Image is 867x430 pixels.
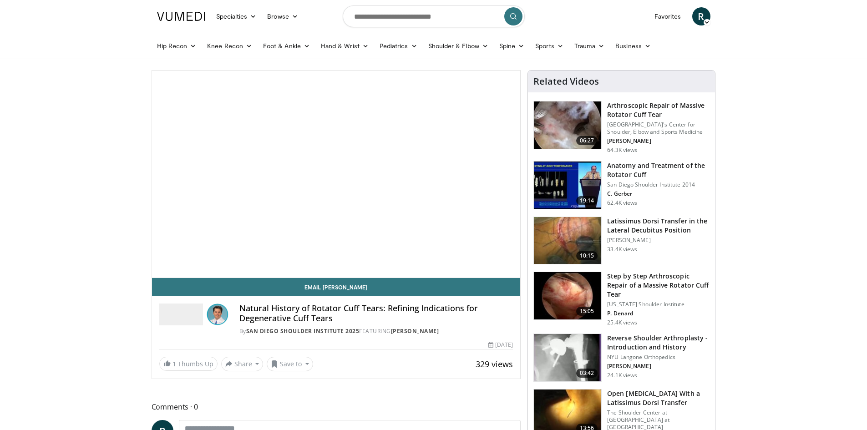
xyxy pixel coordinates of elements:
img: 7cd5bdb9-3b5e-40f2-a8f4-702d57719c06.150x105_q85_crop-smart_upscale.jpg [534,272,601,319]
a: R [692,7,710,25]
span: 03:42 [576,369,598,378]
a: 03:42 Reverse Shoulder Arthroplasty - Introduction and History NYU Langone Orthopedics [PERSON_NA... [533,334,710,382]
h3: Latissimus Dorsi Transfer in the Lateral Decubitus Position [607,217,710,235]
span: 15:05 [576,307,598,316]
p: 33.4K views [607,246,637,253]
img: San Diego Shoulder Institute 2025 [159,304,203,325]
h3: Open [MEDICAL_DATA] With a Latissimus Dorsi Transfer [607,389,710,407]
a: San Diego Shoulder Institute 2025 [246,327,360,335]
a: 10:15 Latissimus Dorsi Transfer in the Lateral Decubitus Position [PERSON_NAME] 33.4K views [533,217,710,265]
p: [PERSON_NAME] [607,237,710,244]
h4: Related Videos [533,76,599,87]
a: Browse [262,7,304,25]
div: [DATE] [488,341,513,349]
img: 58008271-3059-4eea-87a5-8726eb53a503.150x105_q85_crop-smart_upscale.jpg [534,162,601,209]
a: Shoulder & Elbow [423,37,494,55]
a: 15:05 Step by Step Arthroscopic Repair of a Massive Rotator Cuff Tear [US_STATE] Shoulder Institu... [533,272,710,326]
p: C. Gerber [607,190,710,197]
a: 19:14 Anatomy and Treatment of the Rotator Cuff San Diego Shoulder Institute 2014 C. Gerber 62.4K... [533,161,710,209]
video-js: Video Player [152,71,521,278]
a: Email [PERSON_NAME] [152,278,521,296]
a: Specialties [211,7,262,25]
h4: Natural History of Rotator Cuff Tears: Refining Indications for Degenerative Cuff Tears [239,304,513,323]
a: Favorites [649,7,687,25]
p: 64.3K views [607,147,637,154]
span: 1 [172,359,176,368]
a: Hand & Wrist [315,37,374,55]
a: Sports [530,37,569,55]
p: 62.4K views [607,199,637,207]
p: P. Denard [607,310,710,317]
p: [PERSON_NAME] [607,137,710,145]
button: Share [221,357,264,371]
a: 1 Thumbs Up [159,357,218,371]
img: zucker_4.png.150x105_q85_crop-smart_upscale.jpg [534,334,601,381]
span: 06:27 [576,136,598,145]
h3: Anatomy and Treatment of the Rotator Cuff [607,161,710,179]
img: 281021_0002_1.png.150x105_q85_crop-smart_upscale.jpg [534,101,601,149]
p: [PERSON_NAME] [607,363,710,370]
p: [US_STATE] Shoulder Institute [607,301,710,308]
img: Avatar [207,304,228,325]
a: Business [610,37,656,55]
a: Knee Recon [202,37,258,55]
p: 25.4K views [607,319,637,326]
a: Trauma [569,37,610,55]
p: San Diego Shoulder Institute 2014 [607,181,710,188]
p: [GEOGRAPHIC_DATA]'s Center for Shoulder, Elbow and Sports Medicine [607,121,710,136]
h3: Arthroscopic Repair of Massive Rotator Cuff Tear [607,101,710,119]
a: Hip Recon [152,37,202,55]
span: 19:14 [576,196,598,205]
a: Foot & Ankle [258,37,315,55]
img: 38501_0000_3.png.150x105_q85_crop-smart_upscale.jpg [534,217,601,264]
p: NYU Langone Orthopedics [607,354,710,361]
img: VuMedi Logo [157,12,205,21]
span: 329 views [476,359,513,369]
p: 24.1K views [607,372,637,379]
input: Search topics, interventions [343,5,525,27]
span: 10:15 [576,251,598,260]
h3: Reverse Shoulder Arthroplasty - Introduction and History [607,334,710,352]
a: [PERSON_NAME] [391,327,439,335]
a: Pediatrics [374,37,423,55]
a: Spine [494,37,530,55]
h3: Step by Step Arthroscopic Repair of a Massive Rotator Cuff Tear [607,272,710,299]
span: Comments 0 [152,401,521,413]
button: Save to [267,357,313,371]
a: 06:27 Arthroscopic Repair of Massive Rotator Cuff Tear [GEOGRAPHIC_DATA]'s Center for Shoulder, E... [533,101,710,154]
div: By FEATURING [239,327,513,335]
